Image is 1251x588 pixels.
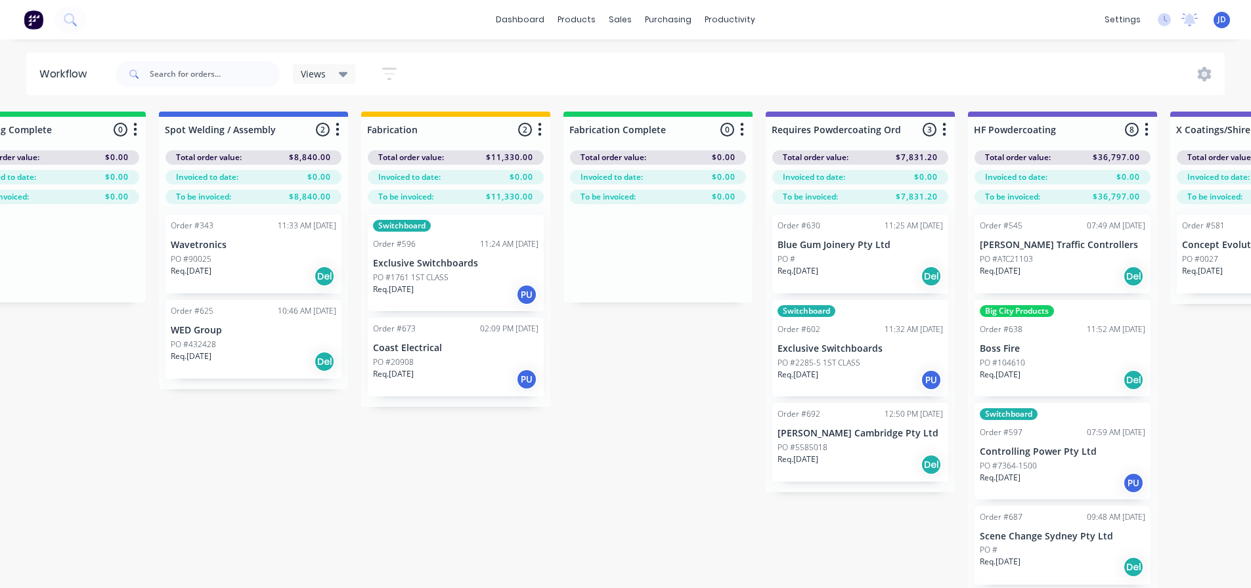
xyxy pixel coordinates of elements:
div: Order #545 [980,220,1022,232]
span: Total order value: [985,152,1051,163]
p: PO #5585018 [778,442,827,453]
div: Workflow [39,66,93,82]
span: To be invoiced: [985,191,1040,203]
p: Wavetronics [171,240,336,251]
div: 11:25 AM [DATE] [885,220,943,232]
p: PO #104610 [980,357,1025,369]
p: Controlling Power Pty Ltd [980,446,1145,457]
div: Order #692 [778,408,820,420]
span: To be invoiced: [581,191,636,203]
div: 12:50 PM [DATE] [885,408,943,420]
img: Factory [24,10,43,30]
div: Del [921,454,942,475]
p: Req. [DATE] [171,350,211,362]
div: 09:48 AM [DATE] [1087,511,1145,523]
div: Order #602 [778,324,820,335]
span: Invoiced to date: [1187,171,1250,183]
p: Req. [DATE] [171,265,211,277]
span: Total order value: [176,152,242,163]
span: $0.00 [307,171,331,183]
p: PO #2285-5 1ST CLASS [778,357,860,369]
span: $0.00 [510,171,533,183]
p: Req. [DATE] [1182,265,1223,277]
span: $7,831.20 [896,152,938,163]
span: $11,330.00 [486,191,533,203]
span: $0.00 [105,191,129,203]
div: Del [314,351,335,372]
p: PO #ATC21103 [980,253,1033,265]
span: Total order value: [378,152,444,163]
div: Switchboard [980,408,1038,420]
p: WED Group [171,325,336,336]
p: Req. [DATE] [778,453,818,465]
div: Order #630 [778,220,820,232]
span: $0.00 [712,152,735,163]
p: PO # [778,253,795,265]
div: Order #625 [171,305,213,317]
div: SwitchboardOrder #59707:59 AM [DATE]Controlling Power Pty LtdPO #7364-1500Req.[DATE]PU [975,403,1151,499]
p: Scene Change Sydney Pty Ltd [980,531,1145,542]
div: Order #54507:49 AM [DATE][PERSON_NAME] Traffic ControllersPO #ATC21103Req.[DATE]Del [975,215,1151,293]
p: Req. [DATE] [778,265,818,277]
span: To be invoiced: [783,191,838,203]
span: Invoiced to date: [783,171,845,183]
span: Invoiced to date: [176,171,238,183]
p: Req. [DATE] [778,369,818,381]
p: Req. [DATE] [980,556,1021,568]
p: Coast Electrical [373,343,538,354]
div: productivity [698,10,762,30]
div: 11:52 AM [DATE] [1087,324,1145,335]
div: Del [1123,556,1144,577]
div: 02:09 PM [DATE] [480,323,538,335]
p: Req. [DATE] [373,368,414,380]
div: Switchboard [373,220,431,232]
div: Order #673 [373,323,416,335]
span: $8,840.00 [289,191,331,203]
p: [PERSON_NAME] Cambridge Pty Ltd [778,428,943,439]
p: Exclusive Switchboards [373,258,538,269]
div: Del [1123,369,1144,390]
p: PO #432428 [171,339,216,350]
span: $11,330.00 [486,152,533,163]
span: $7,831.20 [896,191,938,203]
span: $36,797.00 [1093,152,1140,163]
p: Req. [DATE] [980,472,1021,484]
p: PO #90025 [171,253,211,265]
div: Big City ProductsOrder #63811:52 AM [DATE]Boss FirePO #104610Req.[DATE]Del [975,300,1151,396]
div: Order #34311:33 AM [DATE]WavetronicsPO #90025Req.[DATE]Del [165,215,341,293]
div: Order #596 [373,238,416,250]
span: To be invoiced: [1187,191,1242,203]
p: [PERSON_NAME] Traffic Controllers [980,240,1145,251]
div: Order #69212:50 PM [DATE][PERSON_NAME] Cambridge Pty LtdPO #5585018Req.[DATE]Del [772,403,948,482]
span: $0.00 [712,171,735,183]
div: 11:33 AM [DATE] [278,220,336,232]
div: SwitchboardOrder #60211:32 AM [DATE]Exclusive SwitchboardsPO #2285-5 1ST CLASSReq.[DATE]PU [772,300,948,396]
div: Del [314,266,335,287]
p: PO #7364-1500 [980,460,1037,472]
p: PO #0027 [1182,253,1218,265]
div: Order #687 [980,511,1022,523]
div: PU [516,284,537,305]
span: Invoiced to date: [378,171,441,183]
span: Total order value: [783,152,848,163]
span: Invoiced to date: [581,171,643,183]
div: PU [921,369,942,390]
div: Del [921,266,942,287]
div: Order #68709:48 AM [DATE]Scene Change Sydney Pty LtdPO #Req.[DATE]Del [975,506,1151,585]
div: PU [516,369,537,390]
div: products [551,10,602,30]
p: PO # [980,544,998,556]
div: Order #638 [980,324,1022,335]
div: 11:32 AM [DATE] [885,324,943,335]
span: $8,840.00 [289,152,331,163]
div: Order #597 [980,427,1022,438]
p: Req. [DATE] [980,369,1021,381]
a: dashboard [489,10,551,30]
div: Order #62510:46 AM [DATE]WED GroupPO #432428Req.[DATE]Del [165,300,341,379]
span: JD [1218,14,1226,26]
div: sales [602,10,638,30]
div: Order #581 [1182,220,1225,232]
p: Exclusive Switchboards [778,343,943,354]
p: Req. [DATE] [980,265,1021,277]
div: purchasing [638,10,698,30]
